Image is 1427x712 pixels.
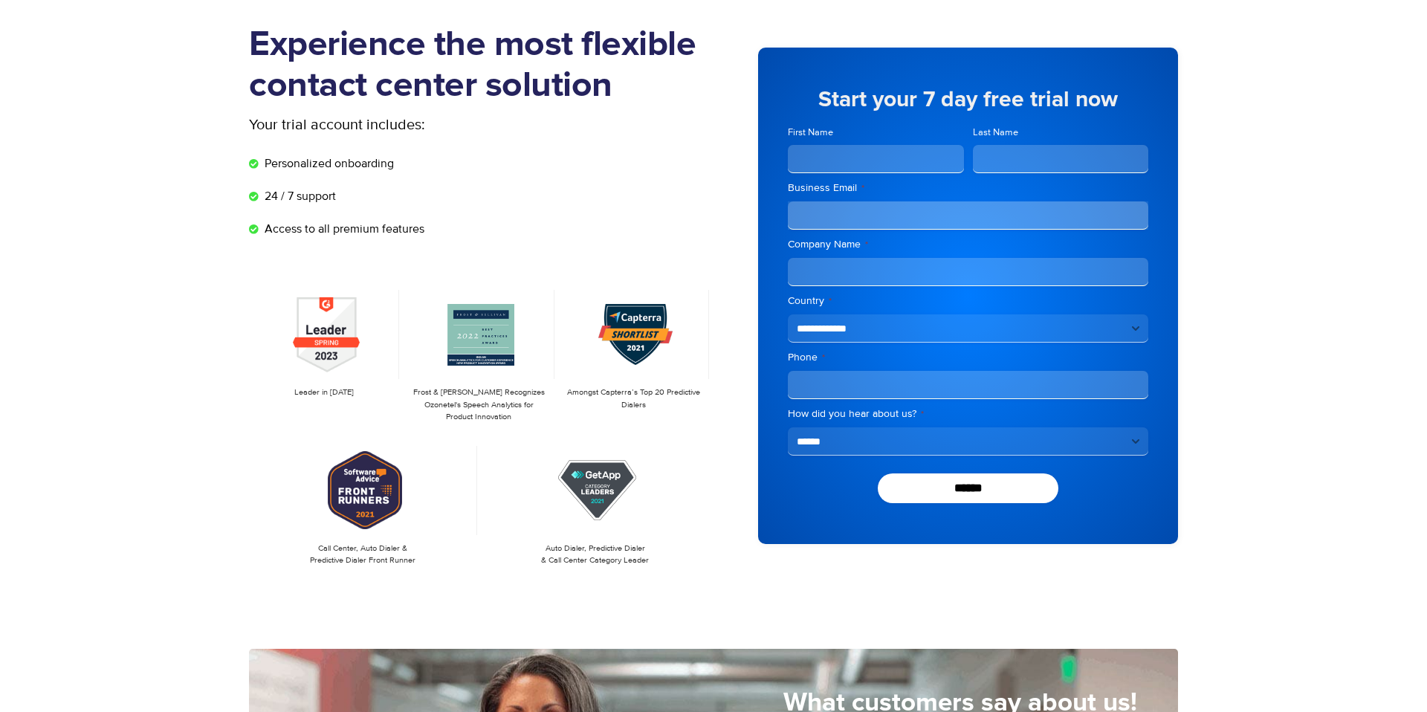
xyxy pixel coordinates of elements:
[249,25,713,106] h1: Experience the most flexible contact center solution
[788,181,1148,195] label: Business Email
[256,386,392,399] p: Leader in [DATE]
[788,88,1148,111] h5: Start your 7 day free trial now
[788,126,964,140] label: First Name
[788,294,1148,308] label: Country
[411,386,546,424] p: Frost & [PERSON_NAME] Recognizes Ozonetel's Speech Analytics for Product Innovation
[788,407,1148,421] label: How did you hear about us?
[566,386,702,411] p: Amongst Capterra’s Top 20 Predictive Dialers
[249,114,602,136] p: Your trial account includes:
[489,543,702,567] p: Auto Dialer, Predictive Dialer & Call Center Category Leader
[261,155,394,172] span: Personalized onboarding
[261,220,424,238] span: Access to all premium features
[788,237,1148,252] label: Company Name
[261,187,336,205] span: 24 / 7 support
[256,543,470,567] p: Call Center, Auto Dialer & Predictive Dialer Front Runner
[788,350,1148,365] label: Phone
[973,126,1149,140] label: Last Name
